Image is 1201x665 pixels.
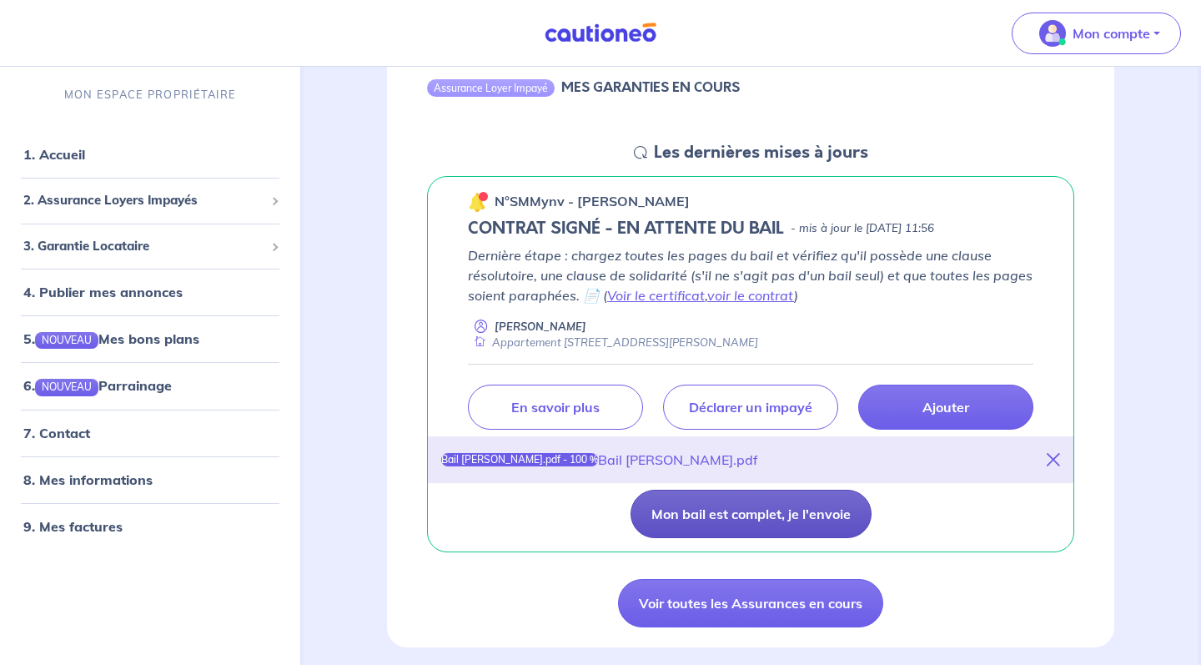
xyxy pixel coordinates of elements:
p: n°SMMynv - [PERSON_NAME] [495,191,690,211]
a: Ajouter [858,385,1033,430]
div: 4. Publier mes annonces [7,275,294,309]
a: Voir le certificat [607,287,705,304]
a: 5.NOUVEAUMes bons plans [23,330,199,347]
p: - mis à jour le [DATE] 11:56 [791,220,934,237]
div: Assurance Loyer Impayé [427,79,555,96]
a: 6.NOUVEAUParrainage [23,377,172,394]
div: 1. Accueil [7,138,294,171]
div: 3. Garantie Locataire [7,229,294,262]
p: Déclarer un impayé [689,399,812,416]
div: 8. Mes informations [7,462,294,496]
p: Ajouter [922,399,969,416]
div: state: CONTRACT-SIGNED, Context: NEW,CHOOSE-CERTIFICATE,ALONE,LESSOR-DOCUMENTS [468,219,1033,239]
div: Bail [PERSON_NAME].pdf [598,450,758,470]
button: illu_account_valid_menu.svgMon compte [1012,13,1181,54]
p: Mon compte [1073,23,1150,43]
a: voir le contrat [707,287,794,304]
img: Cautioneo [538,23,663,43]
div: 5.NOUVEAUMes bons plans [7,322,294,355]
h5: Les dernières mises à jours [654,143,868,163]
div: 6.NOUVEAUParrainage [7,369,294,402]
a: 9. Mes factures [23,517,123,534]
button: Mon bail est complet, je l'envoie [631,490,872,538]
p: [PERSON_NAME] [495,319,586,335]
img: illu_account_valid_menu.svg [1039,20,1066,47]
a: Déclarer un impayé [663,385,838,430]
i: close-button-title [1047,453,1060,466]
h5: CONTRAT SIGNÉ - EN ATTENTE DU BAIL [468,219,784,239]
a: Voir toutes les Assurances en cours [618,579,883,627]
a: 1. Accueil [23,146,85,163]
a: 7. Contact [23,424,90,441]
a: En savoir plus [468,385,643,430]
span: 2. Assurance Loyers Impayés [23,191,264,210]
p: En savoir plus [511,399,600,416]
h6: MES GARANTIES EN COURS [561,79,740,95]
div: 7. Contact [7,416,294,449]
p: Dernière étape : chargez toutes les pages du bail et vérifiez qu'il possède une clause résolutoir... [468,245,1033,305]
div: 9. Mes factures [7,509,294,542]
a: 4. Publier mes annonces [23,284,183,300]
div: 2. Assurance Loyers Impayés [7,184,294,217]
a: 8. Mes informations [23,471,153,487]
p: MON ESPACE PROPRIÉTAIRE [64,87,236,103]
div: Appartement [STREET_ADDRESS][PERSON_NAME] [468,335,758,350]
img: 🔔 [468,192,488,212]
span: 3. Garantie Locataire [23,236,264,255]
div: Bail [PERSON_NAME].pdf - 100 % [441,453,598,466]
